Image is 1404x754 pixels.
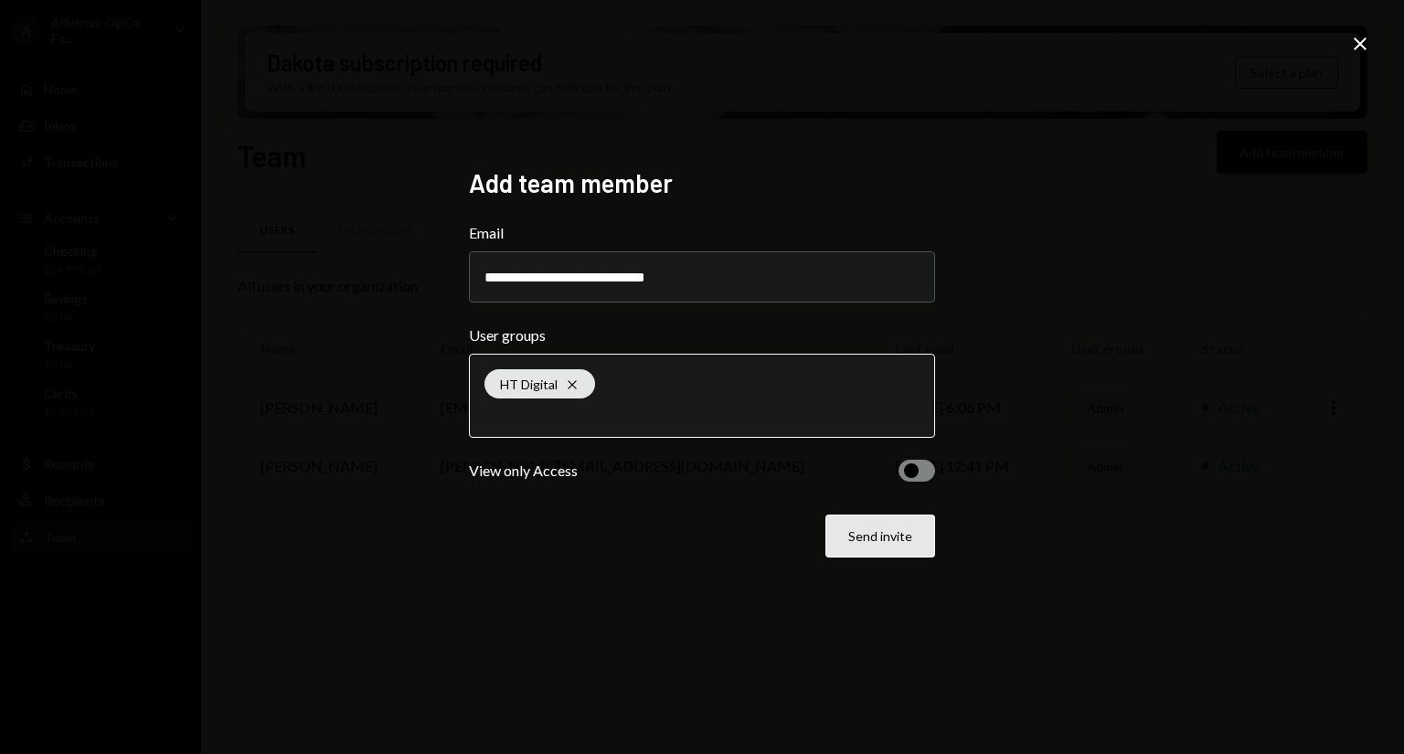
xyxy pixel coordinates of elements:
[825,515,935,558] button: Send invite
[469,460,578,482] div: View only Access
[469,324,935,346] label: User groups
[484,369,595,398] div: HT Digital
[469,222,935,244] label: Email
[469,165,935,201] h2: Add team member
